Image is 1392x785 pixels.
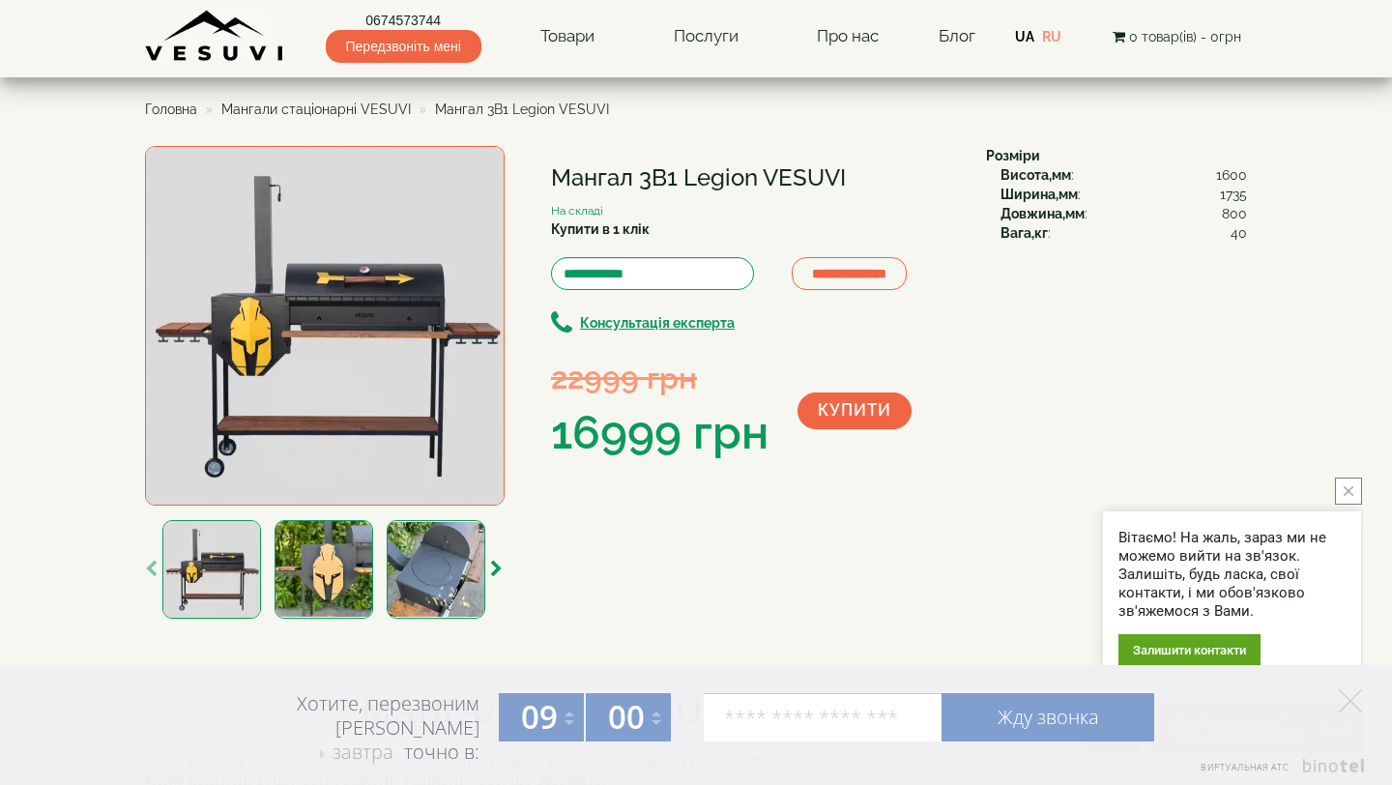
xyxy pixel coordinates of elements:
[1118,634,1261,666] div: Залишити контакти
[521,695,558,739] span: 09
[1000,225,1048,241] b: Вага,кг
[1129,29,1241,44] span: 0 товар(ів) - 0грн
[1335,478,1362,505] button: close button
[1015,29,1034,44] a: UA
[1201,761,1290,773] span: Виртуальная АТС
[1000,167,1071,183] b: Висота,мм
[333,739,393,765] span: завтра
[551,356,768,399] div: 22999 грн
[162,520,261,619] img: Мангал 3В1 Legion VESUVI
[275,520,373,619] img: Мангал 3В1 Legion VESUVI
[551,400,768,466] div: 16999 грн
[326,11,481,30] a: 0674573744
[1000,165,1247,185] div: :
[797,392,912,429] button: Купити
[986,148,1040,163] b: Розміри
[435,102,609,117] span: Мангал 3В1 Legion VESUVI
[1107,26,1247,47] button: 0 товар(ів) - 0грн
[326,30,481,63] span: Передзвоніть мені
[580,315,735,331] b: Консультація експерта
[939,26,975,45] a: Блог
[145,146,505,506] img: Мангал 3В1 Legion VESUVI
[551,204,603,218] small: На складі
[521,15,614,59] a: Товари
[1220,185,1247,204] span: 1735
[608,695,645,739] span: 00
[221,102,411,117] a: Мангали стаціонарні VESUVI
[1189,759,1368,785] a: Виртуальная АТС
[1000,206,1085,221] b: Довжина,мм
[1231,223,1247,243] span: 40
[1118,529,1346,621] div: Вітаємо! На жаль, зараз ми не можемо вийти на зв'язок. Залишіть, будь ласка, свої контакти, і ми ...
[145,102,197,117] a: Головна
[1222,204,1247,223] span: 800
[1042,29,1061,44] a: RU
[387,520,485,619] img: Мангал 3В1 Legion VESUVI
[1000,223,1247,243] div: :
[1000,187,1078,202] b: Ширина,мм
[1000,204,1247,223] div: :
[1216,165,1247,185] span: 1600
[145,10,285,63] img: Завод VESUVI
[654,15,758,59] a: Послуги
[222,691,479,767] div: Хотите, перезвоним [PERSON_NAME] точно в:
[1000,185,1247,204] div: :
[551,219,650,239] label: Купити в 1 клік
[797,15,898,59] a: Про нас
[942,693,1154,741] a: Жду звонка
[551,165,957,190] h1: Мангал 3В1 Legion VESUVI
